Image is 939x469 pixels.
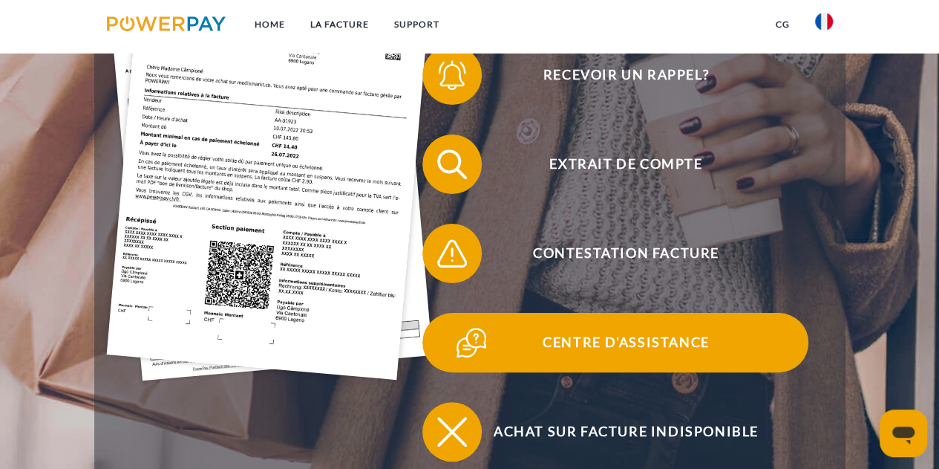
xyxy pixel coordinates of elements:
a: Home [241,11,297,38]
img: fr [815,13,833,30]
span: Achat sur facture indisponible [444,402,808,462]
span: Recevoir un rappel? [444,45,808,105]
iframe: Bouton de lancement de la fenêtre de messagerie [880,410,927,457]
a: CG [763,11,802,38]
span: Extrait de compte [444,135,808,194]
img: logo-powerpay.svg [107,16,226,31]
button: Extrait de compte [422,135,808,194]
img: qb_search.svg [433,146,471,183]
a: LA FACTURE [297,11,381,38]
img: qb_bell.svg [433,56,471,94]
button: Contestation Facture [422,224,808,283]
button: Centre d'assistance [422,313,808,372]
button: Recevoir un rappel? [422,45,808,105]
img: qb_warning.svg [433,235,471,272]
button: Achat sur facture indisponible [422,402,808,462]
span: Centre d'assistance [444,313,808,372]
img: qb_close.svg [433,413,471,450]
img: qb_help.svg [453,324,490,361]
span: Contestation Facture [444,224,808,283]
a: Support [381,11,451,38]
